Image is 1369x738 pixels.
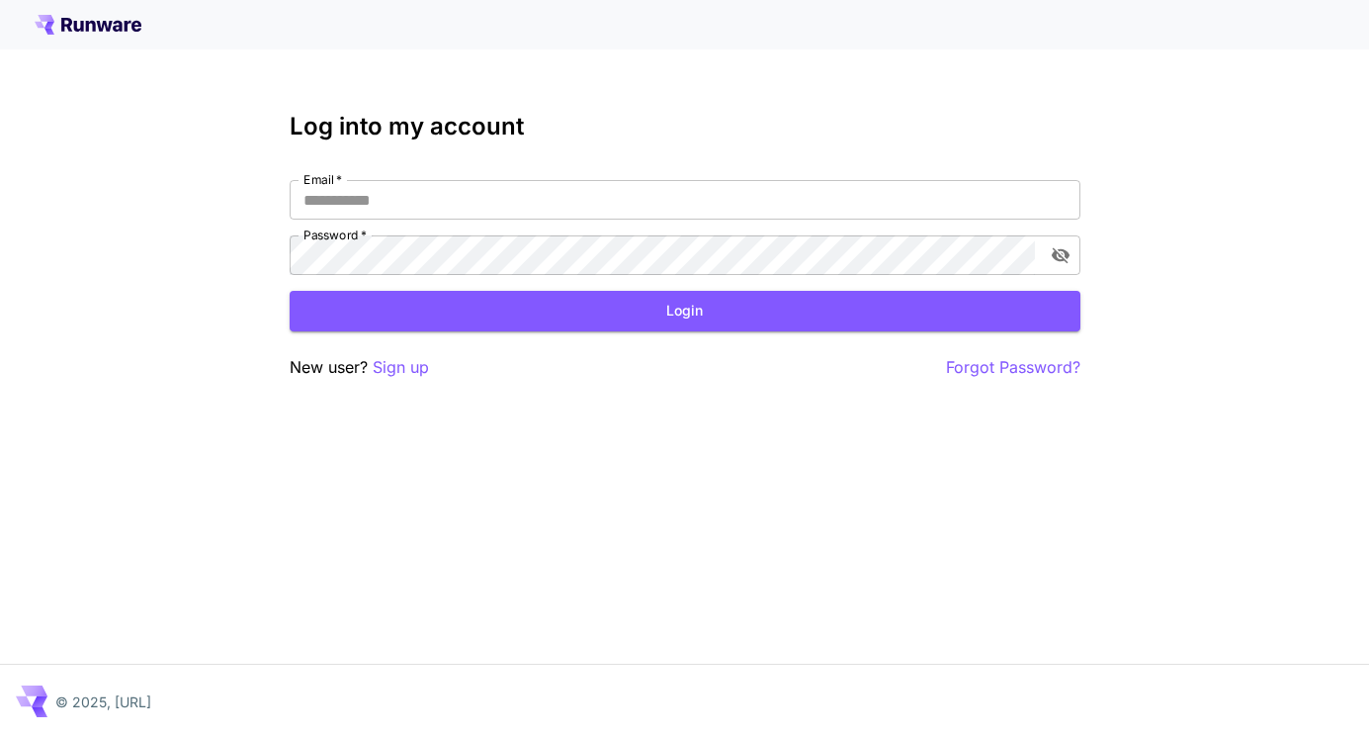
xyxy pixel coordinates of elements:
[373,355,429,380] button: Sign up
[290,355,429,380] p: New user?
[303,227,367,243] label: Password
[946,355,1080,380] button: Forgot Password?
[1043,237,1078,273] button: toggle password visibility
[290,113,1080,140] h3: Log into my account
[303,171,342,188] label: Email
[55,692,151,712] p: © 2025, [URL]
[290,291,1080,331] button: Login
